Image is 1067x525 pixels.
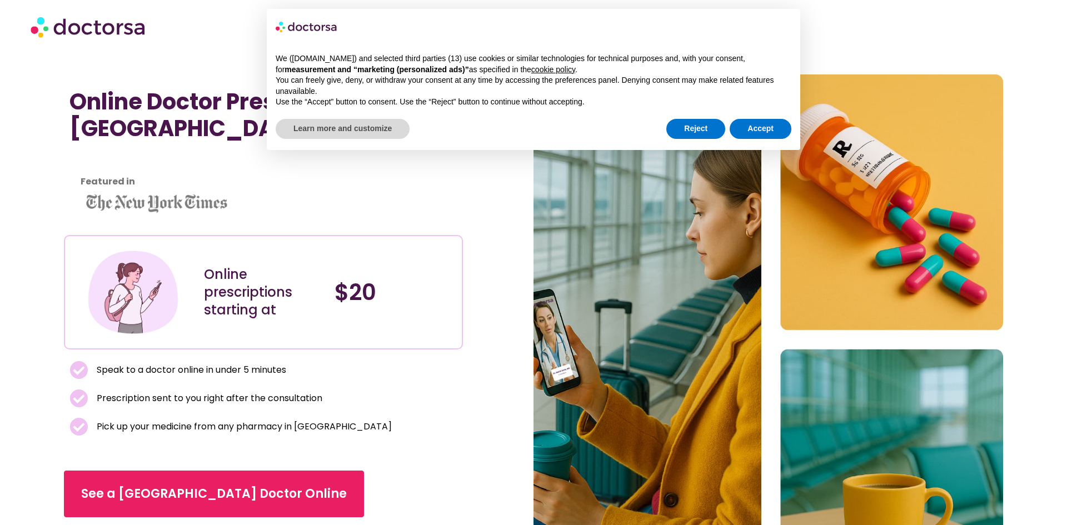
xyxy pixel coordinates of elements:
[86,244,181,340] img: Illustration depicting a young woman in a casual outfit, engaged with her smartphone. She has a p...
[276,97,791,108] p: Use the “Accept” button to consent. Use the “Reject” button to continue without accepting.
[276,75,791,97] p: You can freely give, deny, or withdraw your consent at any time by accessing the preferences pane...
[276,18,338,36] img: logo
[285,65,468,74] strong: measurement and “marketing (personalized ads)”
[276,119,410,139] button: Learn more and customize
[276,53,791,75] p: We ([DOMAIN_NAME]) and selected third parties (13) use cookies or similar technologies for techni...
[69,88,457,142] h1: Online Doctor Prescription in [GEOGRAPHIC_DATA]
[94,391,322,406] span: Prescription sent to you right after the consultation
[94,419,392,434] span: Pick up your medicine from any pharmacy in [GEOGRAPHIC_DATA]
[531,65,575,74] a: cookie policy
[335,279,454,306] h4: $20
[69,166,457,179] iframe: Customer reviews powered by Trustpilot
[69,153,236,166] iframe: Customer reviews powered by Trustpilot
[94,362,286,378] span: Speak to a doctor online in under 5 minutes
[64,471,364,517] a: See a [GEOGRAPHIC_DATA] Doctor Online
[204,266,323,319] div: Online prescriptions starting at
[730,119,791,139] button: Accept
[81,175,135,188] strong: Featured in
[81,485,347,503] span: See a [GEOGRAPHIC_DATA] Doctor Online
[666,119,725,139] button: Reject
